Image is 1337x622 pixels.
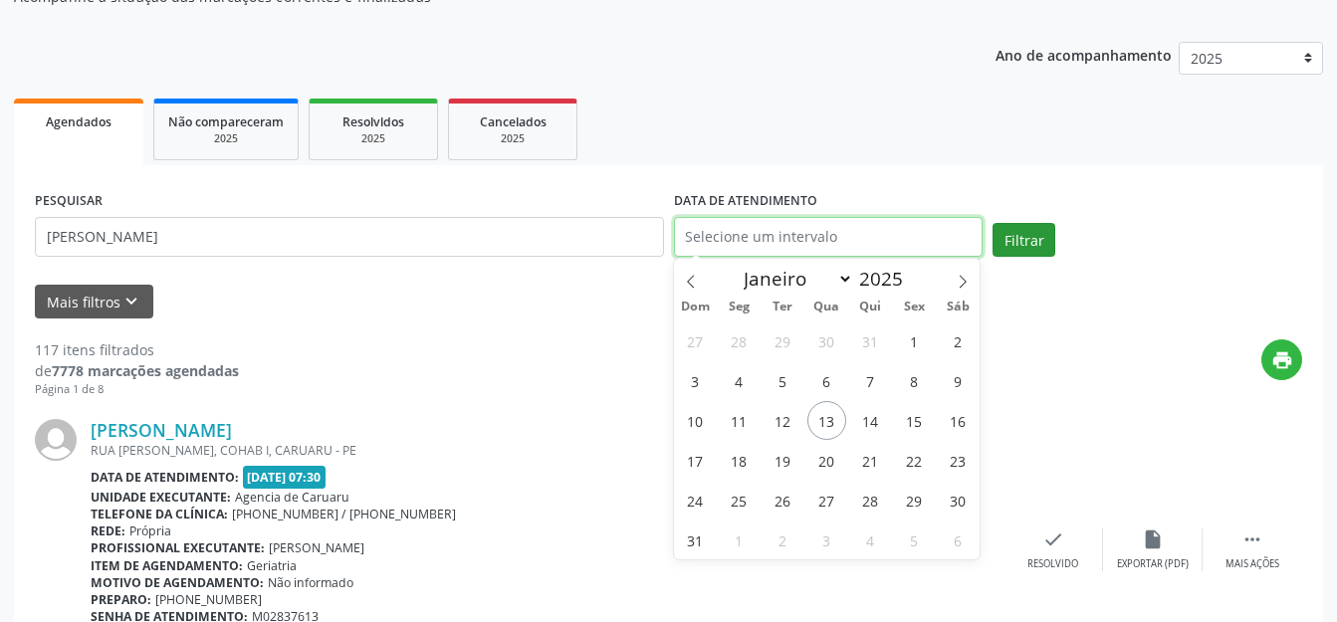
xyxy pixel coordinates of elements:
span: Dom [674,301,718,313]
input: Nome, código do beneficiário ou CPF [35,217,664,257]
span: Agosto 20, 2025 [807,441,846,480]
span: Agosto 31, 2025 [676,520,715,559]
span: [DATE] 07:30 [243,466,327,489]
span: Setembro 6, 2025 [939,520,978,559]
span: Agosto 7, 2025 [851,361,890,400]
span: Agosto 4, 2025 [720,361,759,400]
span: Agosto 14, 2025 [851,401,890,440]
div: Resolvido [1027,557,1078,571]
span: Julho 28, 2025 [720,321,759,360]
i: print [1271,349,1293,371]
span: Agosto 28, 2025 [851,481,890,519]
span: [PHONE_NUMBER] [155,591,262,608]
span: Seg [717,301,761,313]
span: Agosto 23, 2025 [939,441,978,480]
span: Agosto 10, 2025 [676,401,715,440]
span: Agosto 15, 2025 [895,401,934,440]
span: Agosto 11, 2025 [720,401,759,440]
i: check [1042,528,1064,550]
span: Agosto 22, 2025 [895,441,934,480]
span: Agosto 21, 2025 [851,441,890,480]
b: Unidade executante: [91,489,231,506]
span: Agosto 2, 2025 [939,321,978,360]
i: keyboard_arrow_down [120,291,142,312]
i: insert_drive_file [1142,528,1164,550]
span: Setembro 1, 2025 [720,520,759,559]
div: 2025 [168,131,284,146]
span: Agosto 24, 2025 [676,481,715,519]
span: Setembro 5, 2025 [895,520,934,559]
p: Ano de acompanhamento [996,42,1172,67]
span: Julho 30, 2025 [807,321,846,360]
span: Agosto 25, 2025 [720,481,759,519]
span: Agosto 17, 2025 [676,441,715,480]
div: 2025 [463,131,562,146]
b: Data de atendimento: [91,469,239,486]
span: Agosto 18, 2025 [720,441,759,480]
span: Qui [848,301,892,313]
b: Item de agendamento: [91,557,243,574]
span: Agosto 12, 2025 [764,401,802,440]
span: Agosto 26, 2025 [764,481,802,519]
div: RUA [PERSON_NAME], COHAB I, CARUARU - PE [91,442,1003,459]
div: de [35,360,239,381]
span: Agosto 19, 2025 [764,441,802,480]
div: 117 itens filtrados [35,339,239,360]
i:  [1241,528,1263,550]
div: Mais ações [1226,557,1279,571]
button: Mais filtroskeyboard_arrow_down [35,285,153,319]
span: Agosto 8, 2025 [895,361,934,400]
span: Ter [761,301,804,313]
b: Motivo de agendamento: [91,574,264,591]
span: Não informado [268,574,353,591]
a: [PERSON_NAME] [91,419,232,441]
button: Filtrar [993,223,1055,257]
span: Agendados [46,113,111,130]
span: Agosto 13, 2025 [807,401,846,440]
span: Geriatria [247,557,297,574]
div: Página 1 de 8 [35,381,239,398]
span: Agosto 1, 2025 [895,321,934,360]
span: Agencia de Caruaru [235,489,349,506]
span: [PERSON_NAME] [269,539,364,556]
div: Exportar (PDF) [1117,557,1189,571]
span: Cancelados [480,113,547,130]
input: Year [853,266,919,292]
div: 2025 [324,131,423,146]
span: Julho 29, 2025 [764,321,802,360]
span: Agosto 16, 2025 [939,401,978,440]
span: Agosto 30, 2025 [939,481,978,519]
b: Preparo: [91,591,151,608]
span: Própria [129,522,171,539]
span: Agosto 9, 2025 [939,361,978,400]
img: img [35,419,77,461]
span: Agosto 27, 2025 [807,481,846,519]
strong: 7778 marcações agendadas [52,361,239,380]
b: Telefone da clínica: [91,506,228,522]
span: Julho 31, 2025 [851,321,890,360]
span: Sáb [936,301,980,313]
span: Setembro 4, 2025 [851,520,890,559]
span: Setembro 2, 2025 [764,520,802,559]
span: Setembro 3, 2025 [807,520,846,559]
button: print [1261,339,1302,380]
b: Rede: [91,522,125,539]
span: Agosto 5, 2025 [764,361,802,400]
span: Qua [804,301,848,313]
span: Sex [892,301,936,313]
input: Selecione um intervalo [674,217,984,257]
span: [PHONE_NUMBER] / [PHONE_NUMBER] [232,506,456,522]
span: Agosto 6, 2025 [807,361,846,400]
span: Julho 27, 2025 [676,321,715,360]
label: PESQUISAR [35,186,103,217]
span: Não compareceram [168,113,284,130]
select: Month [735,265,854,293]
span: Resolvidos [342,113,404,130]
span: Agosto 3, 2025 [676,361,715,400]
b: Profissional executante: [91,539,265,556]
label: DATA DE ATENDIMENTO [674,186,817,217]
span: Agosto 29, 2025 [895,481,934,519]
